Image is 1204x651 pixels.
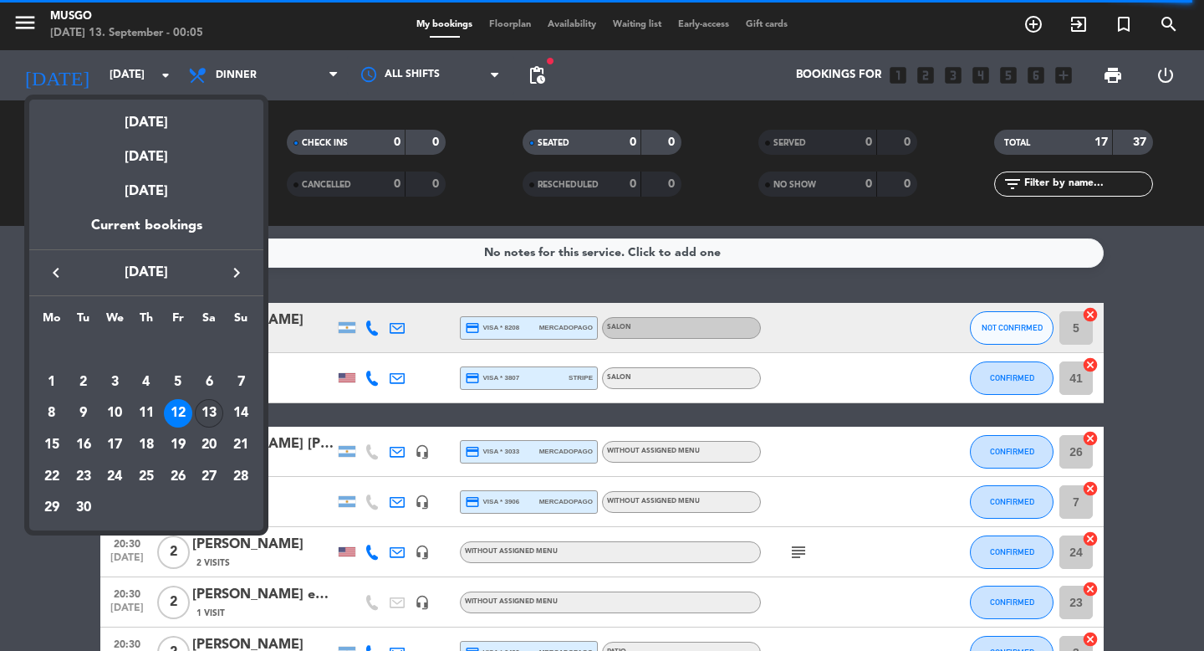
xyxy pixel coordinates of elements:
td: September 9, 2025 [68,398,99,430]
div: 28 [227,463,255,491]
div: 26 [164,463,192,491]
button: keyboard_arrow_right [222,262,252,284]
div: 22 [38,463,66,491]
td: September 19, 2025 [162,429,194,461]
td: September 3, 2025 [99,367,130,398]
div: 16 [69,431,98,459]
td: SEP [36,335,257,367]
td: September 28, 2025 [225,461,257,493]
th: Monday [36,309,68,335]
th: Saturday [194,309,226,335]
div: 6 [195,368,223,397]
th: Friday [162,309,194,335]
div: 14 [227,399,255,428]
td: September 12, 2025 [162,398,194,430]
td: September 20, 2025 [194,429,226,461]
td: September 6, 2025 [194,367,226,398]
i: keyboard_arrow_left [46,263,66,283]
td: September 14, 2025 [225,398,257,430]
td: September 8, 2025 [36,398,68,430]
div: 5 [164,368,192,397]
td: September 13, 2025 [194,398,226,430]
td: September 21, 2025 [225,429,257,461]
div: 17 [100,431,129,459]
td: September 25, 2025 [130,461,162,493]
div: 25 [132,463,161,491]
i: keyboard_arrow_right [227,263,247,283]
td: September 7, 2025 [225,367,257,398]
div: 24 [100,463,129,491]
div: 4 [132,368,161,397]
td: September 5, 2025 [162,367,194,398]
td: September 22, 2025 [36,461,68,493]
div: 30 [69,494,98,522]
th: Tuesday [68,309,99,335]
td: September 30, 2025 [68,493,99,525]
td: September 16, 2025 [68,429,99,461]
td: September 15, 2025 [36,429,68,461]
div: 20 [195,431,223,459]
td: September 4, 2025 [130,367,162,398]
td: September 1, 2025 [36,367,68,398]
td: September 29, 2025 [36,493,68,525]
th: Thursday [130,309,162,335]
td: September 24, 2025 [99,461,130,493]
th: Sunday [225,309,257,335]
div: 2 [69,368,98,397]
div: 8 [38,399,66,428]
th: Wednesday [99,309,130,335]
div: [DATE] [29,134,263,168]
td: September 26, 2025 [162,461,194,493]
div: Current bookings [29,215,263,249]
td: September 10, 2025 [99,398,130,430]
div: 18 [132,431,161,459]
div: 10 [100,399,129,428]
div: [DATE] [29,100,263,134]
div: 11 [132,399,161,428]
span: [DATE] [71,262,222,284]
td: September 18, 2025 [130,429,162,461]
div: 19 [164,431,192,459]
td: September 2, 2025 [68,367,99,398]
div: 29 [38,494,66,522]
div: 15 [38,431,66,459]
div: 27 [195,463,223,491]
div: 23 [69,463,98,491]
div: 21 [227,431,255,459]
div: 3 [100,368,129,397]
td: September 11, 2025 [130,398,162,430]
div: 1 [38,368,66,397]
div: 7 [227,368,255,397]
div: 12 [164,399,192,428]
button: keyboard_arrow_left [41,262,71,284]
td: September 27, 2025 [194,461,226,493]
div: [DATE] [29,168,263,215]
td: September 17, 2025 [99,429,130,461]
div: 9 [69,399,98,428]
td: September 23, 2025 [68,461,99,493]
div: 13 [195,399,223,428]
